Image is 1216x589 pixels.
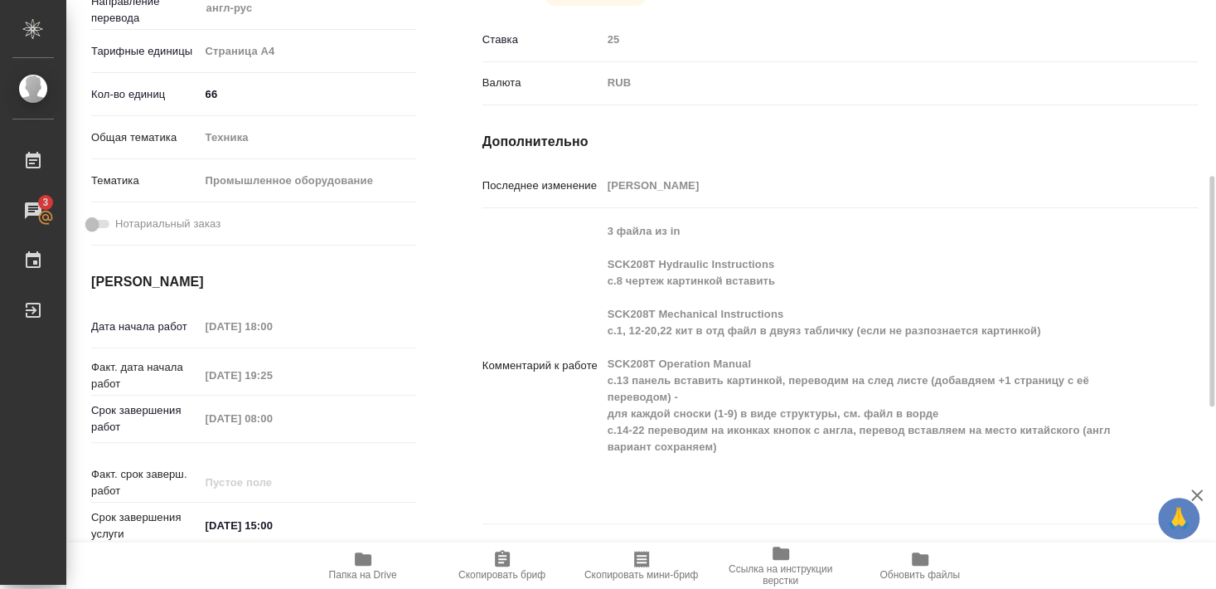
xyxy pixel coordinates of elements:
p: Срок завершения работ [91,402,200,436]
div: Промышленное оборудование [200,167,416,195]
span: Ссылка на инструкции верстки [721,563,841,587]
span: Папка на Drive [329,569,397,581]
p: Дата начала работ [91,319,200,335]
input: ✎ Введи что-нибудь [200,514,345,538]
textarea: 3 файла из in SCK208T Hydraulic Instructions с.8 чертеж картинкой вставить SCK208T Mechanical Ins... [602,217,1138,511]
div: Страница А4 [200,37,416,66]
span: Нотариальный заказ [115,216,220,232]
input: Пустое поле [602,27,1138,51]
p: Срок завершения услуги [91,509,200,543]
span: Скопировать бриф [458,569,545,581]
input: Пустое поле [602,173,1138,197]
input: Пустое поле [200,470,345,494]
textarea: /Clients/ООО "РАЗМЕР"/Orders/SPBK_RAZMER-150/DTP/SPBK_RAZMER-150-WK-020 [602,533,1138,562]
button: Обновить файлы [850,543,990,589]
button: Ссылка на инструкции верстки [711,543,850,589]
div: Техника [200,124,416,152]
input: Пустое поле [200,406,345,431]
input: ✎ Введи что-нибудь [200,82,416,106]
p: Общая тематика [91,129,200,146]
h4: [PERSON_NAME] [91,272,416,292]
button: Папка на Drive [293,543,433,589]
span: Скопировать мини-бриф [584,569,698,581]
button: Скопировать бриф [433,543,572,589]
p: Ставка [482,32,602,48]
input: Пустое поле [200,314,345,338]
p: Валюта [482,75,602,91]
p: Последнее изменение [482,178,602,194]
a: 3 [4,190,62,231]
p: Путь на drive [482,541,602,557]
span: 🙏 [1165,501,1193,536]
button: 🙏 [1158,498,1199,539]
button: Скопировать мини-бриф [572,543,711,589]
p: Кол-во единиц [91,86,200,103]
h4: Дополнительно [482,132,1198,152]
p: Факт. дата начала работ [91,359,200,392]
input: Пустое поле [200,363,345,387]
span: 3 [32,194,58,211]
p: Тарифные единицы [91,43,200,60]
p: Тематика [91,173,200,189]
p: Факт. срок заверш. работ [91,466,200,499]
span: Обновить файлы [879,569,960,581]
p: Комментарий к работе [482,358,602,374]
div: RUB [602,69,1138,97]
